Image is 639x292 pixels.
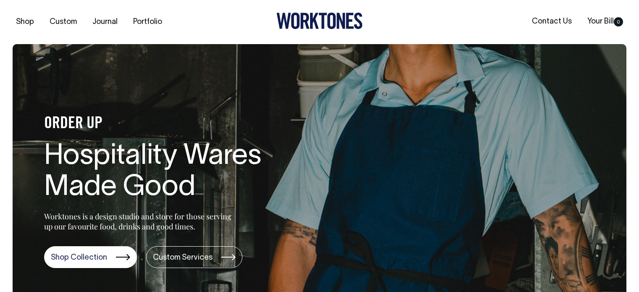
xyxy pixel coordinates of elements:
[146,246,242,268] a: Custom Services
[529,15,575,29] a: Contact Us
[46,15,80,29] a: Custom
[130,15,166,29] a: Portfolio
[614,17,623,26] span: 0
[584,15,626,29] a: Your Bill0
[44,246,137,268] a: Shop Collection
[44,141,313,204] h1: Hospitality Wares Made Good
[89,15,121,29] a: Journal
[44,115,313,133] h4: ORDER UP
[13,15,37,29] a: Shop
[44,211,235,231] p: Worktones is a design studio and store for those serving up our favourite food, drinks and good t...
